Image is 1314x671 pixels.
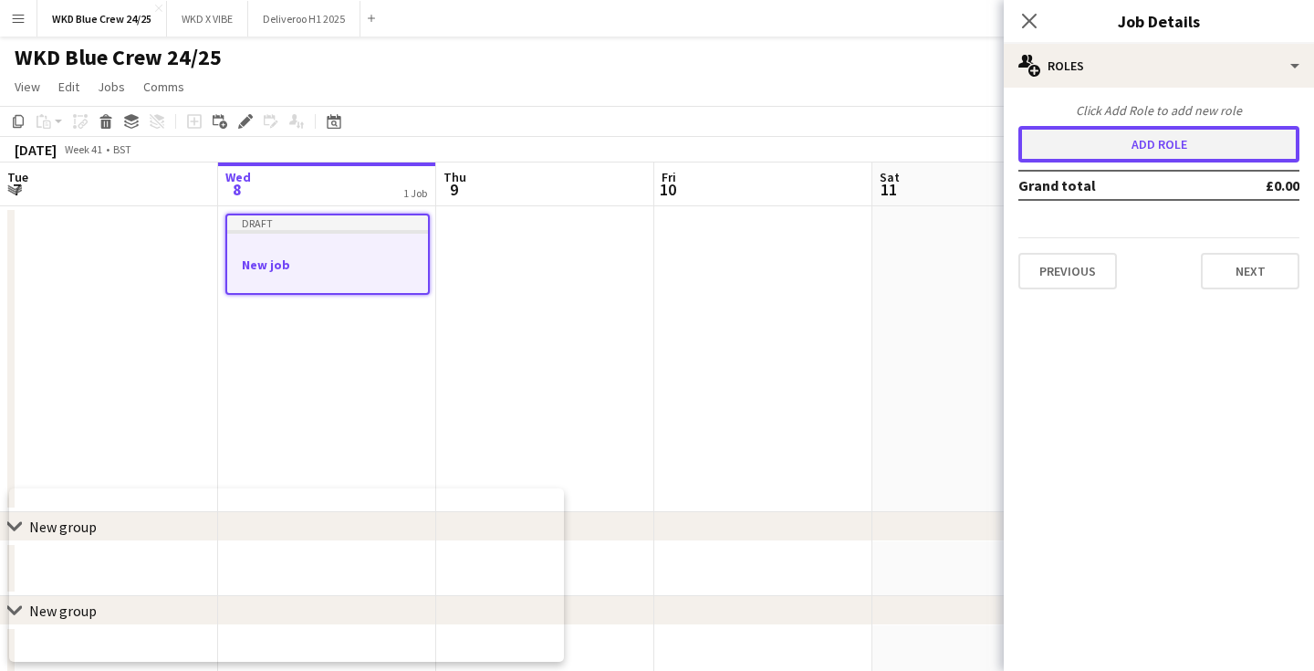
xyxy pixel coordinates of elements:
[51,75,87,99] a: Edit
[1018,253,1117,289] button: Previous
[1018,102,1299,119] div: Click Add Role to add new role
[5,179,28,200] span: 7
[443,169,466,185] span: Thu
[15,141,57,159] div: [DATE]
[659,179,676,200] span: 10
[1018,126,1299,163] button: Add role
[223,179,251,200] span: 8
[98,79,125,95] span: Jobs
[441,179,466,200] span: 9
[9,488,564,662] iframe: Popup CTA
[880,169,900,185] span: Sat
[60,142,106,156] span: Week 41
[7,169,28,185] span: Tue
[113,142,131,156] div: BST
[225,169,251,185] span: Wed
[225,214,430,295] app-job-card: DraftNew job
[7,75,47,99] a: View
[1213,171,1299,200] td: £0.00
[90,75,132,99] a: Jobs
[58,79,79,95] span: Edit
[227,215,428,230] div: Draft
[403,186,427,200] div: 1 Job
[1004,44,1314,88] div: Roles
[1004,9,1314,33] h3: Job Details
[662,169,676,185] span: Fri
[15,44,222,71] h1: WKD Blue Crew 24/25
[167,1,248,37] button: WKD X VIBE
[37,1,167,37] button: WKD Blue Crew 24/25
[227,257,428,273] h3: New job
[877,179,900,200] span: 11
[1201,253,1299,289] button: Next
[15,79,40,95] span: View
[143,79,184,95] span: Comms
[136,75,192,99] a: Comms
[248,1,360,37] button: Deliveroo H1 2025
[1018,171,1213,200] td: Grand total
